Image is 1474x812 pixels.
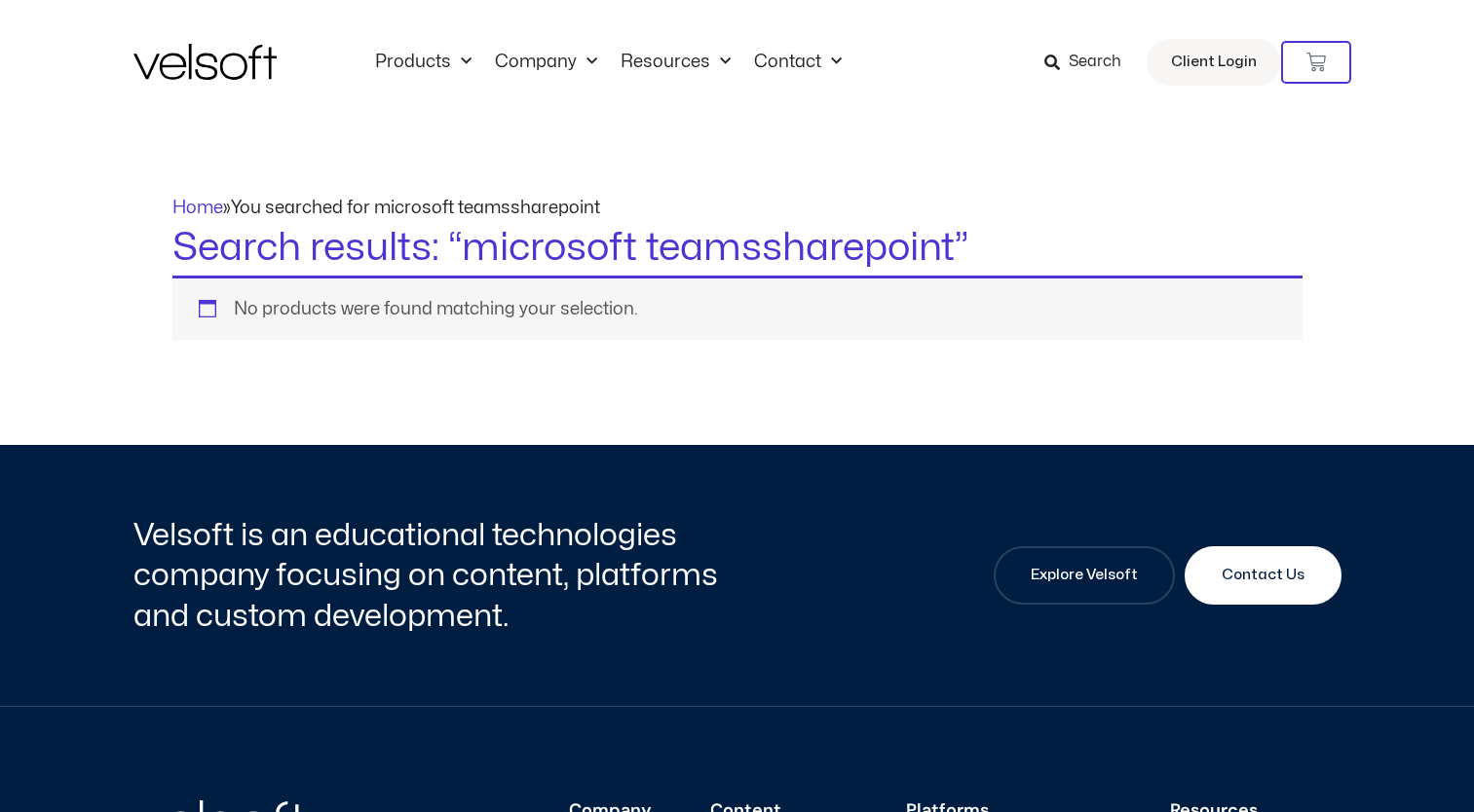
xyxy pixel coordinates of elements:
span: Explore Velsoft [1031,564,1138,587]
a: Explore Velsoft [994,546,1175,605]
a: ProductsMenu Toggle [363,52,483,73]
div: No products were found matching your selection. [172,276,1303,340]
span: » [172,200,600,216]
span: Contact Us [1222,564,1304,587]
a: Contact Us [1185,546,1342,605]
h2: Velsoft is an educational technologies company focusing on content, platforms and custom developm... [133,515,733,637]
img: Velsoft Training Materials [133,44,277,80]
a: Client Login [1147,39,1281,86]
h1: Search results: “microsoft teamssharepoint” [172,221,1303,276]
span: Client Login [1171,50,1257,75]
a: CompanyMenu Toggle [483,52,609,73]
a: ContactMenu Toggle [742,52,853,73]
a: Search [1044,46,1135,79]
a: Home [172,200,223,216]
span: Search [1069,50,1121,75]
span: You searched for microsoft teamssharepoint [231,200,600,216]
a: ResourcesMenu Toggle [609,52,742,73]
nav: Menu [363,52,853,73]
